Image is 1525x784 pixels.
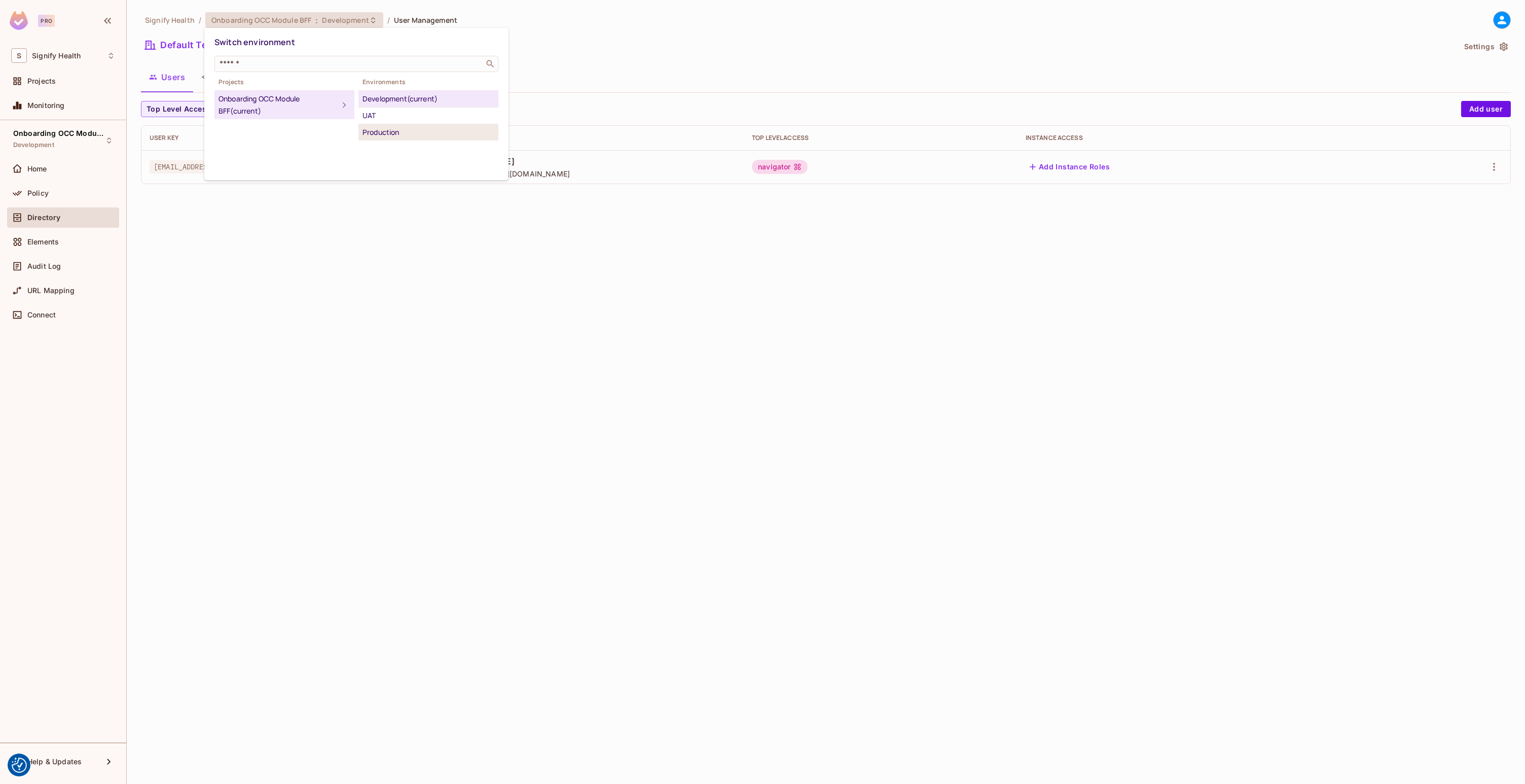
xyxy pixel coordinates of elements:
[219,93,338,117] div: Onboarding OCC Module BFF (current)
[362,126,494,138] div: Production
[12,758,27,773] button: Consent Preferences
[362,93,494,105] div: Development (current)
[12,758,27,773] img: Revisit consent button
[214,78,354,86] span: Projects
[358,78,498,86] span: Environments
[362,110,494,122] div: UAT
[214,37,295,48] span: Switch environment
